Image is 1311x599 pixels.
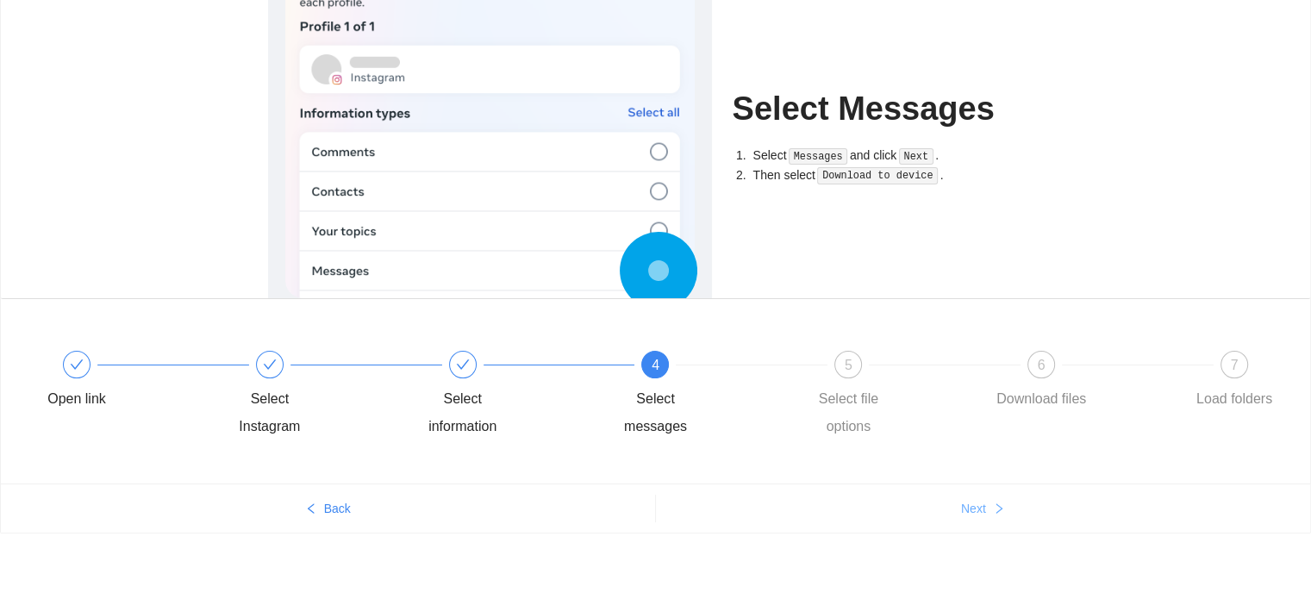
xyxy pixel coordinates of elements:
span: Next [961,499,986,518]
code: Messages [789,148,848,165]
div: 4Select messages [605,351,798,440]
li: Select and click . [750,146,1044,165]
div: Download files [996,385,1086,413]
button: leftBack [1,495,655,522]
span: check [456,358,470,371]
code: Next [899,148,933,165]
span: check [263,358,277,371]
div: Select file options [798,385,898,440]
span: 7 [1231,358,1239,372]
span: 6 [1038,358,1046,372]
div: Open link [27,351,220,413]
h1: Select Messages [733,89,1044,129]
span: check [70,358,84,371]
span: left [305,502,317,516]
div: 7Load folders [1184,351,1284,413]
div: 5Select file options [798,351,991,440]
code: Download to device [817,167,938,184]
span: 5 [845,358,852,372]
div: Select Instagram [220,351,413,440]
div: 6Download files [991,351,1184,413]
div: Open link [47,385,106,413]
div: Load folders [1196,385,1272,413]
div: Select messages [605,385,705,440]
span: 4 [652,358,659,372]
span: right [993,502,1005,516]
button: Nextright [656,495,1311,522]
div: Select information [413,385,513,440]
div: Select Instagram [220,385,320,440]
span: Back [324,499,351,518]
li: Then select . [750,165,1044,185]
div: Select information [413,351,606,440]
